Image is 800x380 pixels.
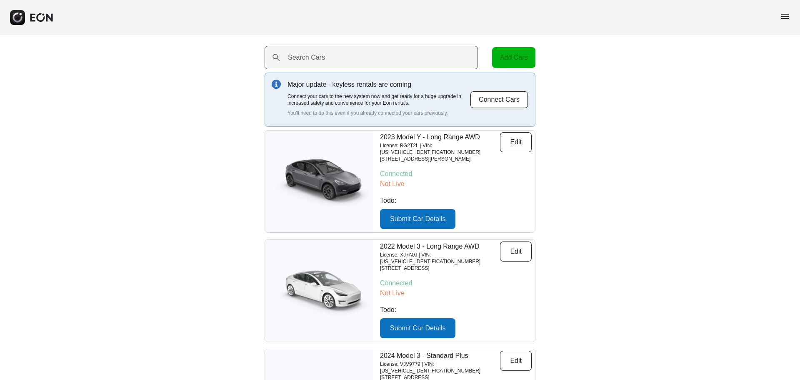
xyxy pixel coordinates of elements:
p: Not Live [380,288,532,298]
button: Edit [500,242,532,262]
p: License: BG2T2L | VIN: [US_VEHICLE_IDENTIFICATION_NUMBER] [380,142,500,156]
img: info [272,80,281,89]
p: [STREET_ADDRESS] [380,265,500,272]
p: Todo: [380,305,532,315]
button: Connect Cars [470,91,528,108]
span: menu [780,11,790,21]
p: Todo: [380,196,532,206]
p: 2023 Model Y - Long Range AWD [380,132,500,142]
p: License: VJV9779 | VIN: [US_VEHICLE_IDENTIFICATION_NUMBER] [380,361,500,374]
p: You'll need to do this even if you already connected your cars previously. [287,110,470,116]
p: [STREET_ADDRESS][PERSON_NAME] [380,156,500,162]
p: 2024 Model 3 - Standard Plus [380,351,500,361]
button: Submit Car Details [380,209,455,229]
p: Connected [380,278,532,288]
p: Not Live [380,179,532,189]
p: Major update - keyless rentals are coming [287,80,470,90]
button: Submit Car Details [380,318,455,338]
img: car [265,264,373,318]
label: Search Cars [288,53,325,63]
img: car [265,154,373,209]
p: Connect your cars to the new system now and get ready for a huge upgrade in increased safety and ... [287,93,470,106]
button: Edit [500,132,532,152]
p: License: XJ7A0J | VIN: [US_VEHICLE_IDENTIFICATION_NUMBER] [380,252,500,265]
p: 2022 Model 3 - Long Range AWD [380,242,500,252]
button: Edit [500,351,532,371]
p: Connected [380,169,532,179]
